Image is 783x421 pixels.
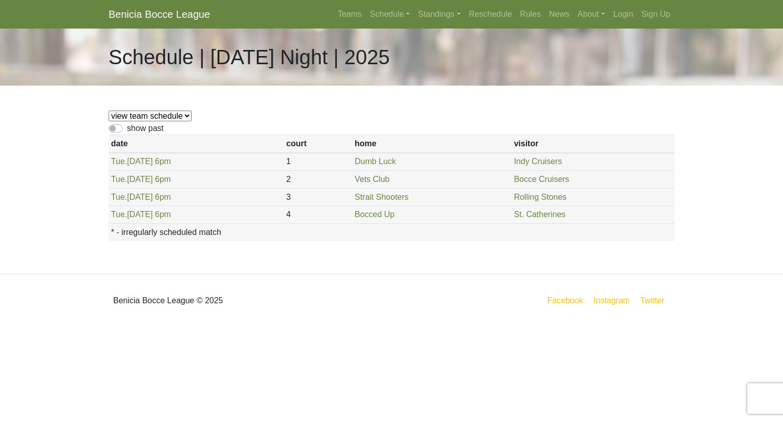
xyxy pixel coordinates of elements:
td: 3 [284,188,352,206]
a: Sign Up [637,4,674,24]
div: Benicia Bocce League © 2025 [101,282,391,319]
a: Teams [333,4,366,24]
td: 4 [284,206,352,224]
a: Tue.[DATE] 6pm [111,193,171,201]
a: Indy Cruisers [514,157,562,166]
a: Tue.[DATE] 6pm [111,210,171,219]
a: Schedule [366,4,414,24]
a: Strait Shooters [355,193,409,201]
a: Tue.[DATE] 6pm [111,157,171,166]
td: 2 [284,171,352,189]
a: Standings [414,4,464,24]
span: Tue. [111,210,127,219]
label: show past [127,122,164,135]
td: 1 [284,153,352,171]
span: Tue. [111,157,127,166]
a: Facebook [545,294,585,307]
a: Bocced Up [355,210,395,219]
a: About [573,4,609,24]
span: Tue. [111,175,127,183]
th: visitor [511,135,674,153]
a: Tue.[DATE] 6pm [111,175,171,183]
a: Vets Club [355,175,389,183]
a: Dumb Luck [355,157,396,166]
a: Rolling Stones [514,193,566,201]
th: * - irregularly scheduled match [109,223,674,241]
th: court [284,135,352,153]
a: Instagram [591,294,632,307]
a: Twitter [638,294,672,307]
h1: Schedule | [DATE] Night | 2025 [109,45,389,69]
th: home [352,135,511,153]
a: News [545,4,573,24]
a: St. Catherines [514,210,565,219]
a: Bocce Cruisers [514,175,569,183]
a: Benicia Bocce League [109,4,210,24]
a: Reschedule [465,4,516,24]
a: Login [609,4,637,24]
th: date [109,135,284,153]
span: Tue. [111,193,127,201]
a: Rules [516,4,545,24]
